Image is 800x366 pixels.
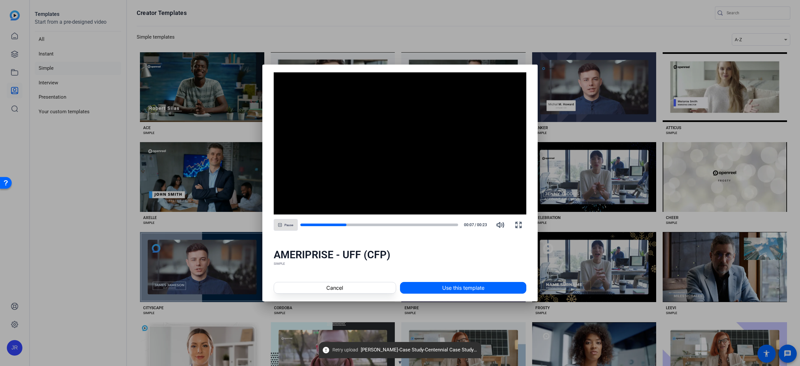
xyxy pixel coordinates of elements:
[461,222,490,228] div: /
[274,219,298,231] button: Pause
[493,217,508,233] button: Mute
[442,284,484,292] span: Use this template
[511,217,526,233] button: Fullscreen
[332,347,358,353] span: Retry upload
[319,344,481,356] span: [PERSON_NAME]-Case Study-Centennial Case Study- [PERSON_NAME]-1755706722667-webcam
[477,222,490,228] span: 00:23
[274,248,527,261] div: AMERIPRISE - UFF (CFP)
[398,360,403,365] span: ▼
[274,261,527,266] div: SIMPLE
[326,284,343,292] span: Cancel
[400,282,526,294] button: Use this template
[274,72,527,214] div: Video Player
[274,282,396,294] button: Cancel
[461,222,474,228] span: 00:07
[322,346,330,354] mat-icon: error
[284,223,293,227] span: Pause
